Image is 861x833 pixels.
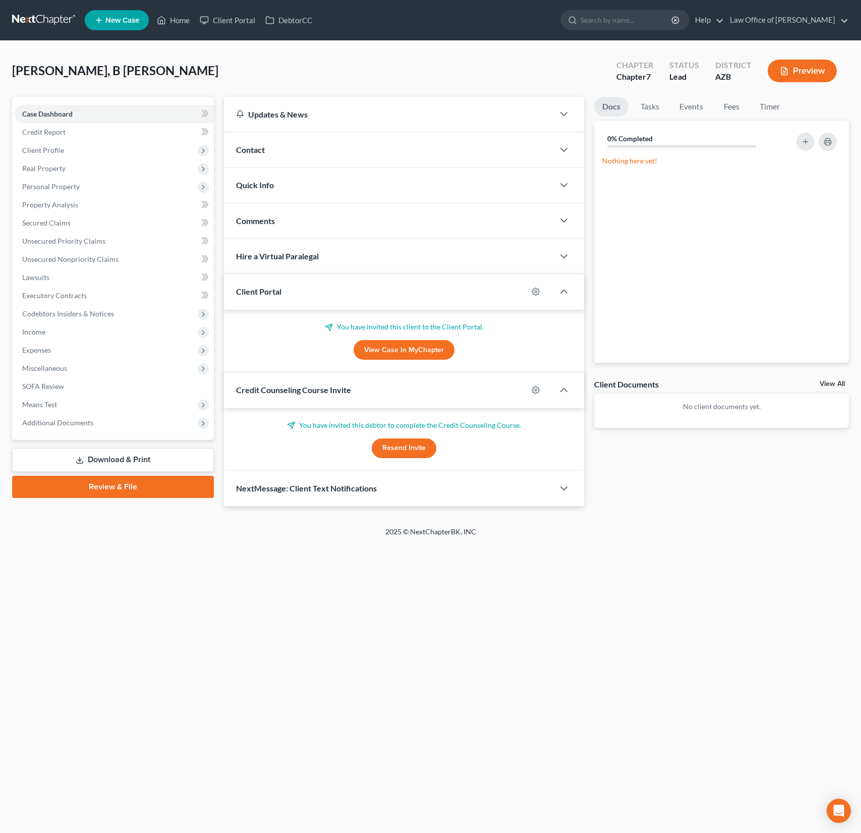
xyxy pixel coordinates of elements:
[715,97,748,117] a: Fees
[236,251,319,261] span: Hire a Virtual Paralegal
[143,527,718,545] div: 2025 © NextChapterBK, INC
[236,385,351,395] span: Credit Counseling Course Invite
[715,60,752,71] div: District
[12,63,218,78] span: [PERSON_NAME], B [PERSON_NAME]
[671,97,711,117] a: Events
[616,71,653,83] div: Chapter
[195,11,260,29] a: Client Portal
[236,145,265,154] span: Contact
[669,71,699,83] div: Lead
[820,380,845,387] a: View All
[669,60,699,71] div: Status
[22,164,66,173] span: Real Property
[22,400,57,409] span: Means Test
[14,287,214,305] a: Executory Contracts
[22,128,66,136] span: Credit Report
[594,97,628,117] a: Docs
[12,448,214,472] a: Download & Print
[22,364,67,372] span: Miscellaneous
[22,291,87,300] span: Executory Contracts
[152,11,195,29] a: Home
[14,268,214,287] a: Lawsuits
[14,214,214,232] a: Secured Claims
[827,799,851,823] div: Open Intercom Messenger
[354,340,454,360] a: View Case in MyChapter
[22,182,80,191] span: Personal Property
[725,11,848,29] a: Law Office of [PERSON_NAME]
[236,180,274,190] span: Quick Info
[715,71,752,83] div: AZB
[236,483,377,493] span: NextMessage: Client Text Notifications
[22,309,114,318] span: Codebtors Insiders & Notices
[22,418,93,427] span: Additional Documents
[22,273,49,282] span: Lawsuits
[616,60,653,71] div: Chapter
[22,109,73,118] span: Case Dashboard
[581,11,673,29] input: Search by name...
[260,11,317,29] a: DebtorCC
[22,346,51,354] span: Expenses
[607,134,653,143] strong: 0% Completed
[22,218,71,227] span: Secured Claims
[14,196,214,214] a: Property Analysis
[768,60,837,82] button: Preview
[236,216,275,226] span: Comments
[14,232,214,250] a: Unsecured Priority Claims
[236,420,572,430] p: You have invited this debtor to complete the Credit Counseling Course.
[14,123,214,141] a: Credit Report
[690,11,724,29] a: Help
[14,250,214,268] a: Unsecured Nonpriority Claims
[14,377,214,396] a: SOFA Review
[12,476,214,498] a: Review & File
[633,97,667,117] a: Tasks
[752,97,788,117] a: Timer
[22,237,105,245] span: Unsecured Priority Claims
[22,327,45,336] span: Income
[14,105,214,123] a: Case Dashboard
[236,287,281,296] span: Client Portal
[602,156,841,166] p: Nothing here yet!
[22,146,64,154] span: Client Profile
[594,379,659,390] div: Client Documents
[646,72,651,81] span: 7
[236,109,542,120] div: Updates & News
[22,382,64,391] span: SOFA Review
[22,200,78,209] span: Property Analysis
[236,322,572,332] p: You have invited this client to the Client Portal.
[602,402,841,412] p: No client documents yet.
[22,255,119,263] span: Unsecured Nonpriority Claims
[105,17,139,24] span: New Case
[372,438,436,459] button: Resend Invite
